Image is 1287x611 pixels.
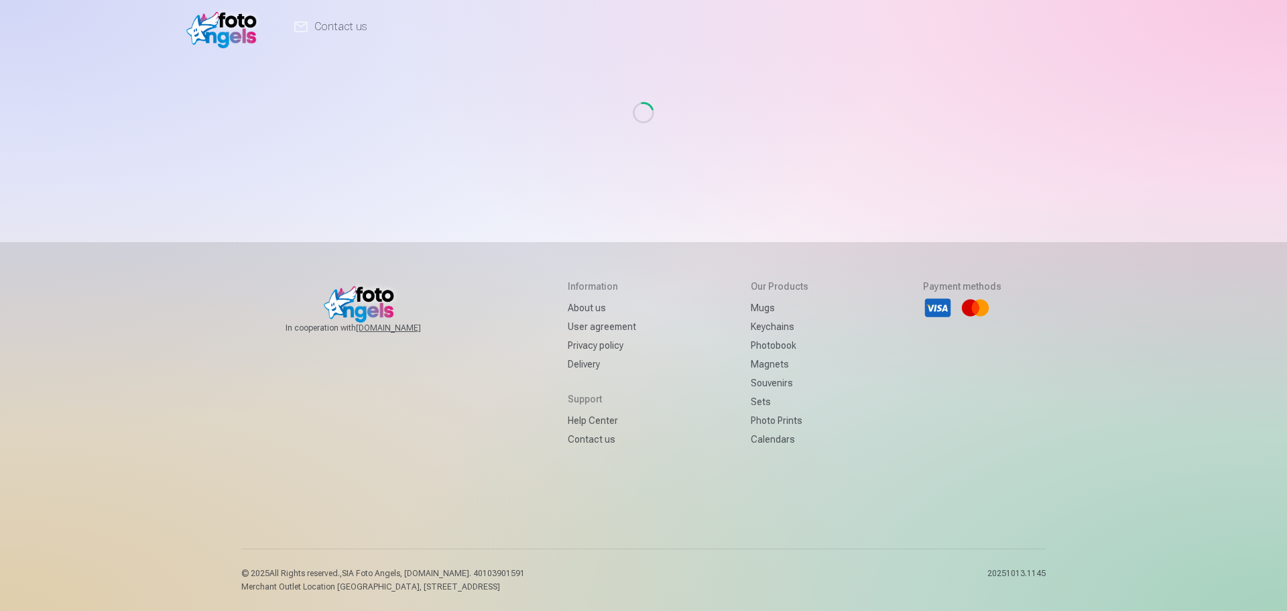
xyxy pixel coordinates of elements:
[751,411,808,430] a: Photo prints
[186,5,263,48] img: /fa1
[568,336,636,355] a: Privacy policy
[241,568,525,579] p: © 2025 All Rights reserved. ,
[356,323,453,333] a: [DOMAIN_NAME]
[751,280,808,293] h5: Our products
[241,581,525,592] p: Merchant Outlet Location [GEOGRAPHIC_DATA], [STREET_ADDRESS]
[751,392,808,411] a: Sets
[751,298,808,317] a: Mugs
[751,374,808,392] a: Souvenirs
[286,323,453,333] span: In cooperation with
[568,317,636,336] a: User agreement
[568,280,636,293] h5: Information
[568,430,636,449] a: Contact us
[987,568,1046,592] p: 20251013.1145
[751,317,808,336] a: Keychains
[751,355,808,374] a: Magnets
[751,430,808,449] a: Calendars
[923,280,1001,293] h5: Payment methods
[961,293,990,323] li: Mastercard
[568,392,636,406] h5: Support
[751,336,808,355] a: Photobook
[568,355,636,374] a: Delivery
[923,293,953,323] li: Visa
[568,298,636,317] a: About us
[568,411,636,430] a: Help Center
[342,569,525,578] span: SIA Foto Angels, [DOMAIN_NAME]. 40103901591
